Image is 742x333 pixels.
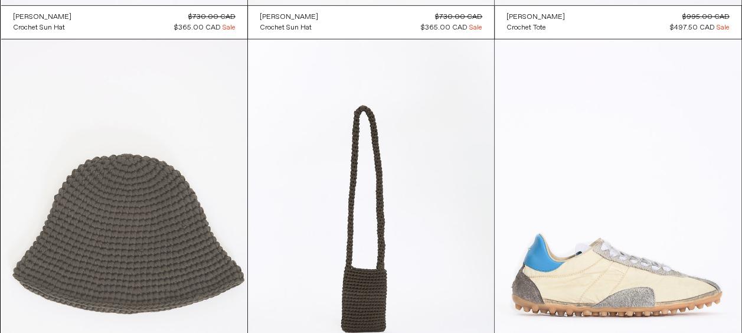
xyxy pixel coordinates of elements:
[13,22,71,33] a: Crochet Sun Hat
[13,12,71,22] a: [PERSON_NAME]
[260,12,318,22] a: [PERSON_NAME]
[670,23,715,32] span: $497.50 CAD
[174,23,221,32] span: $365.00 CAD
[717,22,730,33] span: Sale
[506,23,546,33] div: Crochet Tote
[506,12,565,22] a: [PERSON_NAME]
[682,12,730,22] s: $995.00 CAD
[506,22,565,33] a: Crochet Tote
[260,22,318,33] a: Crochet Sun Hat
[13,23,65,33] div: Crochet Sun Hat
[435,12,482,22] s: $730.00 CAD
[421,23,468,32] span: $365.00 CAD
[188,12,236,22] s: $730.00 CAD
[223,22,236,33] span: Sale
[469,22,482,33] span: Sale
[260,23,312,33] div: Crochet Sun Hat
